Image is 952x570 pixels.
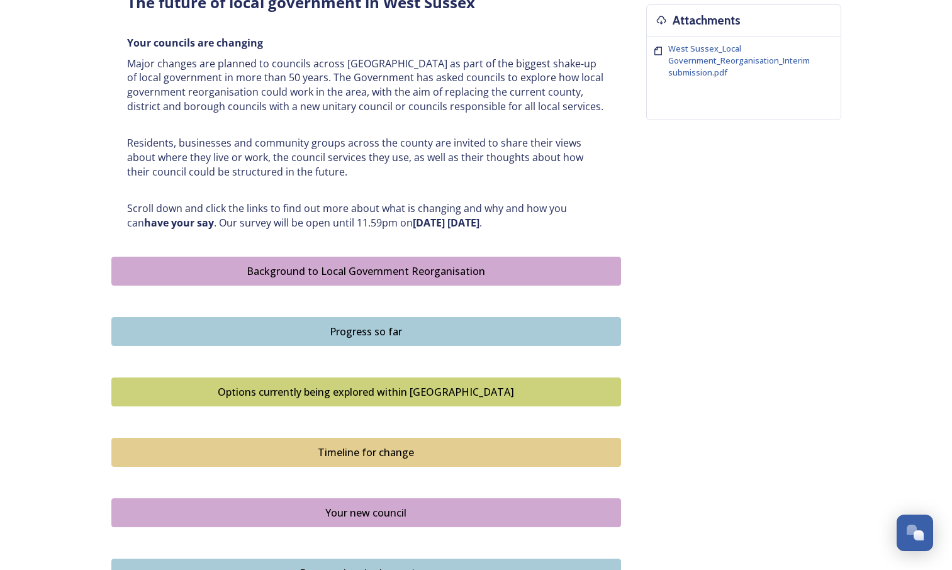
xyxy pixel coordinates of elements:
[111,498,621,527] button: Your new council
[118,384,614,400] div: Options currently being explored within [GEOGRAPHIC_DATA]
[897,515,933,551] button: Open Chat
[127,201,605,230] p: Scroll down and click the links to find out more about what is changing and why and how you can ....
[673,11,741,30] h3: Attachments
[111,317,621,346] button: Progress so far
[111,438,621,467] button: Timeline for change
[111,377,621,406] button: Options currently being explored within West Sussex
[127,136,605,179] p: Residents, businesses and community groups across the county are invited to share their views abo...
[127,36,263,50] strong: Your councils are changing
[118,505,614,520] div: Your new council
[413,216,445,230] strong: [DATE]
[668,43,810,78] span: West Sussex_Local Government_Reorganisation_Interim submission.pdf
[118,264,614,279] div: Background to Local Government Reorganisation
[447,216,479,230] strong: [DATE]
[144,216,214,230] strong: have your say
[111,257,621,286] button: Background to Local Government Reorganisation
[127,57,605,114] p: Major changes are planned to councils across [GEOGRAPHIC_DATA] as part of the biggest shake-up of...
[118,445,614,460] div: Timeline for change
[118,324,614,339] div: Progress so far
